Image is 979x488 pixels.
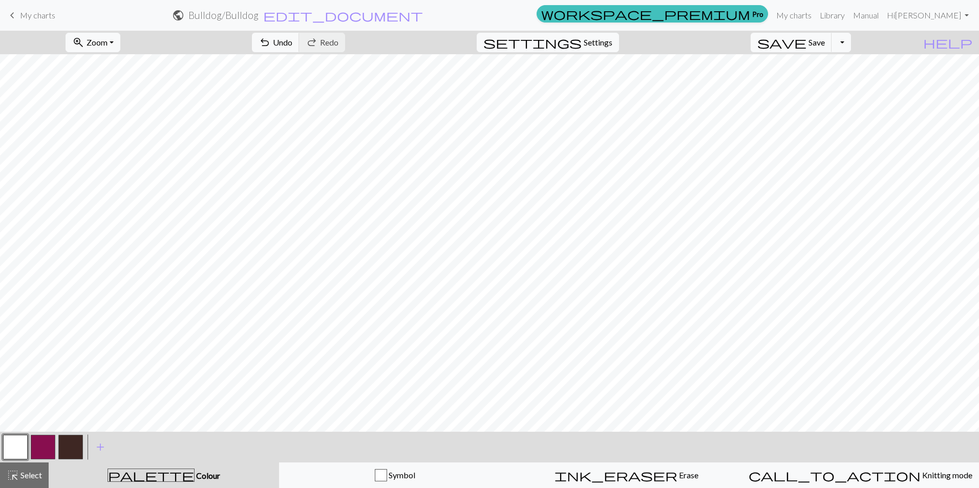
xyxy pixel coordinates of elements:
button: Zoom [66,33,120,52]
span: help [923,35,972,50]
span: save [757,35,806,50]
span: add [94,440,107,454]
span: Knitting mode [921,470,972,480]
button: Symbol [279,462,510,488]
span: undo [259,35,271,50]
span: highlight_alt [7,468,19,482]
button: Colour [49,462,279,488]
button: Knitting mode [742,462,979,488]
span: Colour [195,471,220,480]
a: My charts [772,5,816,26]
span: zoom_in [72,35,84,50]
span: palette [108,468,194,482]
i: Settings [483,36,582,49]
span: Undo [273,37,292,47]
button: SettingsSettings [477,33,619,52]
span: Symbol [387,470,415,480]
a: Hi[PERSON_NAME] [883,5,973,26]
span: settings [483,35,582,50]
button: Undo [252,33,300,52]
a: My charts [6,7,55,24]
span: edit_document [263,8,423,23]
span: Select [19,470,42,480]
button: Erase [510,462,742,488]
h2: Bulldog / Bulldog [188,9,259,21]
span: Zoom [87,37,108,47]
span: call_to_action [749,468,921,482]
span: Erase [677,470,698,480]
span: workspace_premium [541,7,750,21]
span: keyboard_arrow_left [6,8,18,23]
span: Save [808,37,825,47]
span: My charts [20,10,55,20]
span: Settings [584,36,612,49]
a: Manual [849,5,883,26]
span: ink_eraser [555,468,677,482]
a: Library [816,5,849,26]
span: public [172,8,184,23]
button: Save [751,33,832,52]
a: Pro [537,5,768,23]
